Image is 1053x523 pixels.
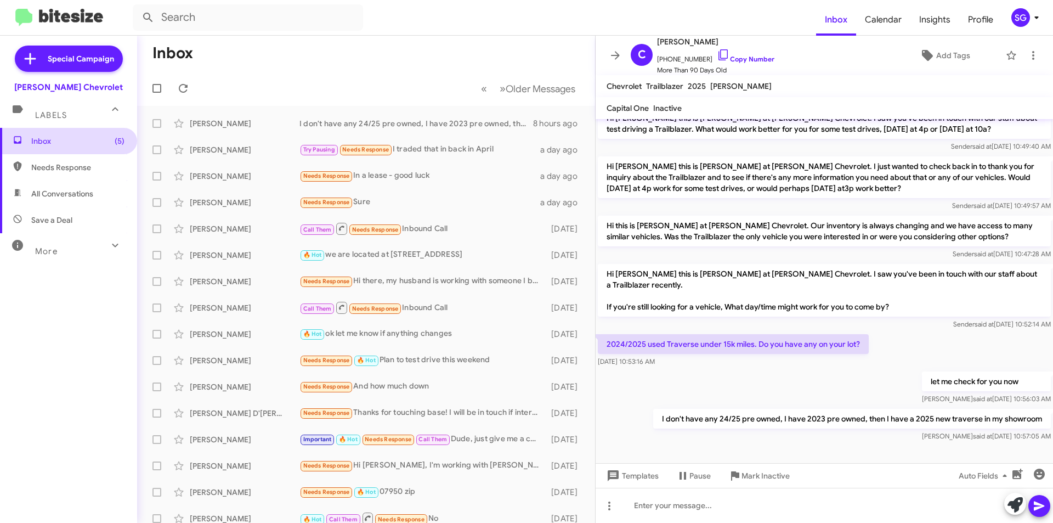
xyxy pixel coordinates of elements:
span: Sender [DATE] 10:49:57 AM [952,201,1051,210]
div: Thanks for touching base! I will be in touch if interested. Thanks [299,407,546,419]
span: Save a Deal [31,215,72,226]
span: Try Pausing [303,146,335,153]
div: [DATE] [546,355,586,366]
div: a day ago [540,197,586,208]
span: « [481,82,487,95]
div: [PERSON_NAME] [190,460,299,471]
div: I don't have any 24/25 pre owned, I have 2023 pre owned, then I have a 2025 new traverse in my sh... [299,118,533,129]
span: Pause [689,466,711,486]
button: Previous [474,77,494,100]
span: Needs Response [303,278,350,285]
span: Needs Response [303,172,350,179]
div: [DATE] [546,434,586,445]
span: Needs Response [303,199,350,206]
span: Needs Response [365,436,411,443]
span: 2025 [688,81,706,91]
span: Call Them [303,226,332,233]
span: [PERSON_NAME] [710,81,772,91]
span: [PERSON_NAME] [657,35,774,48]
div: And how much down [299,380,546,393]
span: Inbox [816,4,856,36]
div: [PERSON_NAME] [190,197,299,208]
span: said at [973,201,993,210]
p: I don't have any 24/25 pre owned, I have 2023 pre owned, then I have a 2025 new traverse in my sh... [653,409,1051,429]
div: [DATE] [546,250,586,261]
button: SG [1002,8,1041,27]
div: 8 hours ago [533,118,586,129]
span: 🔥 Hot [303,251,322,258]
span: Auto Fields [959,466,1011,486]
span: Call Them [329,516,358,523]
span: Needs Response [342,146,389,153]
div: [PERSON_NAME] [190,434,299,445]
div: [PERSON_NAME] Chevrolet [14,82,123,93]
a: Profile [959,4,1002,36]
span: Inactive [653,103,682,113]
div: Plan to test drive this weekend [299,354,546,367]
a: Calendar [856,4,910,36]
span: [PHONE_NUMBER] [657,48,774,65]
span: » [500,82,506,95]
span: 🔥 Hot [357,488,376,496]
div: [PERSON_NAME] [190,223,299,234]
div: [PERSON_NAME] [190,329,299,340]
div: [PERSON_NAME] [190,276,299,287]
div: [PERSON_NAME] [190,302,299,313]
div: [DATE] [546,223,586,234]
p: 2024/2025 used Traverse under 15k miles. Do you have any on your lot? [598,334,869,354]
span: [PERSON_NAME] [DATE] 10:57:05 AM [922,432,1051,440]
span: Important [303,436,332,443]
div: [DATE] [546,381,586,392]
span: C [638,46,646,64]
h1: Inbox [152,44,193,62]
div: Hi there, my husband is working with someone I believe already [299,275,546,288]
a: Insights [910,4,959,36]
button: Auto Fields [950,466,1020,486]
div: In a lease - good luck [299,170,540,182]
span: More Than 90 Days Old [657,65,774,76]
div: SG [1011,8,1030,27]
span: Older Messages [506,83,575,95]
span: Sender [DATE] 10:47:28 AM [953,250,1051,258]
div: [PERSON_NAME] [190,144,299,155]
p: Hi [PERSON_NAME] this is [PERSON_NAME] at [PERSON_NAME] Chevrolet. I saw you've been in touch wit... [598,264,1051,317]
span: said at [973,395,992,403]
div: Sure [299,196,540,209]
a: Special Campaign [15,46,123,72]
span: Needs Response [303,383,350,390]
span: Capital One [607,103,649,113]
span: Mark Inactive [741,466,790,486]
input: Search [133,4,363,31]
div: Hi [PERSON_NAME], I'm working with [PERSON_NAME].Thank you though. [299,459,546,472]
button: Pause [667,466,720,486]
span: [DATE] 10:53:16 AM [598,357,655,365]
span: Call Them [418,436,447,443]
span: Sender [DATE] 10:49:40 AM [951,142,1051,150]
span: Needs Response [31,162,124,173]
span: Inbox [31,136,124,147]
div: 07950 zip [299,486,546,498]
span: Needs Response [303,462,350,469]
span: Sender [DATE] 10:52:14 AM [953,320,1051,328]
div: I traded that in back in April [299,143,540,156]
span: Needs Response [378,516,424,523]
div: [PERSON_NAME] [190,381,299,392]
nav: Page navigation example [475,77,582,100]
div: Inbound Call [299,301,546,314]
span: Needs Response [303,488,350,496]
div: [PERSON_NAME] [190,355,299,366]
span: Labels [35,110,67,120]
div: a day ago [540,171,586,182]
div: [DATE] [546,487,586,498]
span: said at [975,320,994,328]
span: said at [973,432,992,440]
span: said at [972,142,992,150]
span: Add Tags [936,46,970,65]
button: Add Tags [888,46,1000,65]
button: Mark Inactive [720,466,799,486]
span: said at [974,250,993,258]
span: 🔥 Hot [303,330,322,338]
span: 🔥 Hot [357,357,376,364]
